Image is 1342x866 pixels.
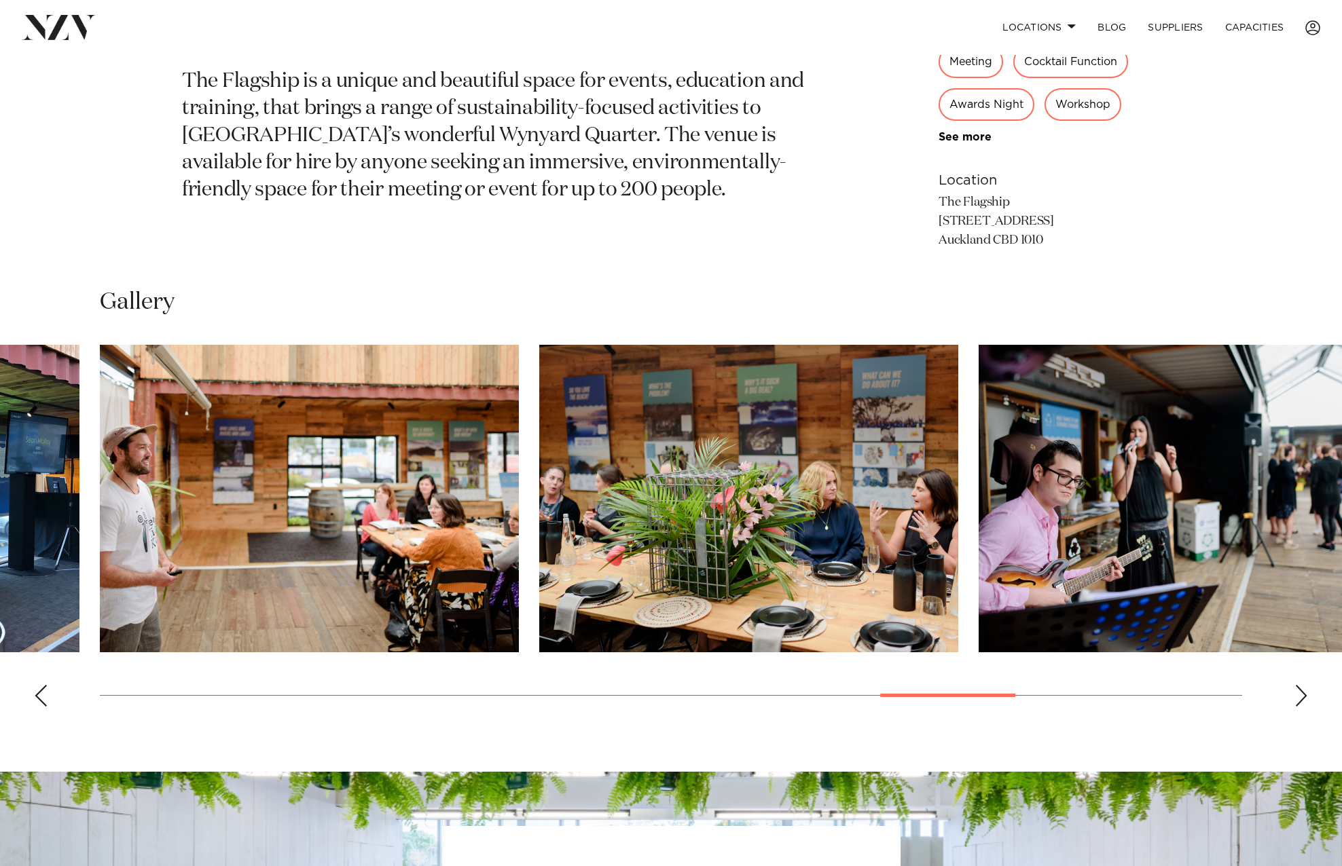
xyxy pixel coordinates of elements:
[939,88,1034,121] div: Awards Night
[992,13,1087,42] a: Locations
[182,69,842,204] p: The Flagship is a unique and beautiful space for events, education and training, that brings a ra...
[939,45,1003,78] div: Meeting
[100,287,175,318] h2: Gallery
[539,345,958,652] swiper-slide: 17 / 22
[22,15,96,39] img: nzv-logo.png
[1137,13,1214,42] a: SUPPLIERS
[939,193,1160,250] p: The Flagship [STREET_ADDRESS] Auckland CBD 1010
[1087,13,1137,42] a: BLOG
[939,170,1160,191] h6: Location
[1045,88,1121,121] div: Workshop
[1013,45,1128,78] div: Cocktail Function
[1214,13,1295,42] a: Capacities
[100,345,519,652] swiper-slide: 16 / 22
